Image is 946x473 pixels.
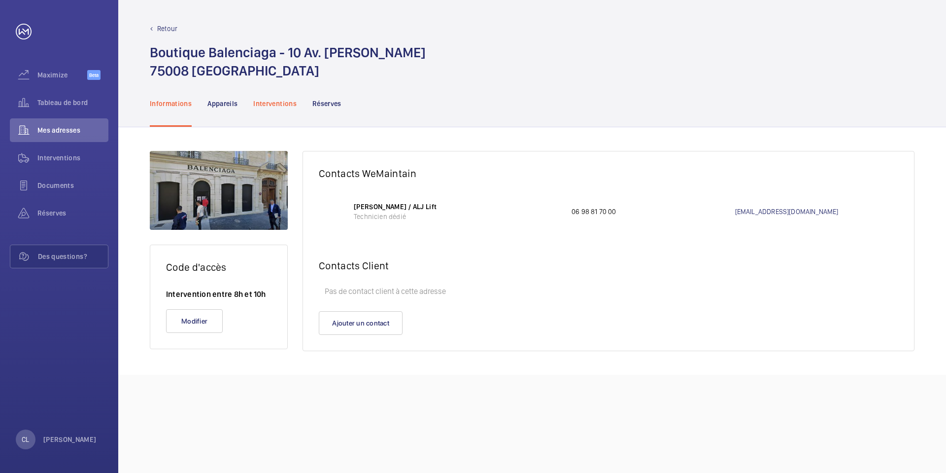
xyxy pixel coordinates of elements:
[150,43,426,80] h1: Boutique Balenciaga - 10 Av. [PERSON_NAME] 75008 [GEOGRAPHIC_DATA]
[22,435,29,444] p: CL
[354,212,562,221] p: Technicien dédié
[37,181,108,190] span: Documents
[572,207,735,217] p: 06 98 81 70 00
[150,99,192,109] p: Informations
[43,435,97,444] p: [PERSON_NAME]
[166,261,271,273] h2: Code d'accès
[354,202,562,212] p: [PERSON_NAME] / ALJ Lift
[87,70,101,80] span: Beta
[319,259,898,272] h2: Contacts Client
[37,98,108,108] span: Tableau de bord
[166,289,271,299] p: Intervention entre 8h et 10h
[37,208,108,218] span: Réserves
[319,167,898,180] h2: Contacts WeMaintain
[207,99,237,109] p: Appareils
[37,125,108,135] span: Mes adresses
[157,24,177,34] p: Retour
[37,70,87,80] span: Maximize
[319,282,898,301] p: Pas de contact client à cette adresse
[312,99,341,109] p: Réserves
[166,309,223,333] button: Modifier
[319,311,403,335] button: Ajouter un contact
[735,207,899,217] a: [EMAIL_ADDRESS][DOMAIN_NAME]
[253,99,297,109] p: Interventions
[37,153,108,163] span: Interventions
[38,252,108,261] span: Des questions?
